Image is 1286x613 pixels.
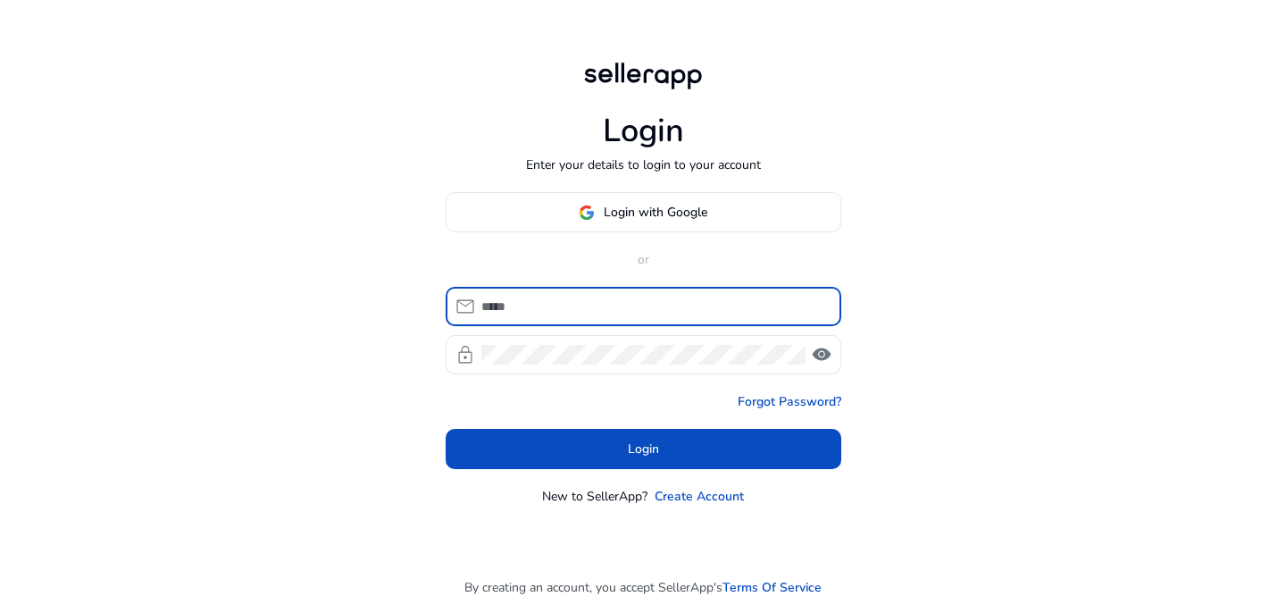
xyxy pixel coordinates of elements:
a: Terms Of Service [722,578,822,597]
span: Login [628,440,659,458]
p: New to SellerApp? [542,487,647,506]
p: or [446,250,841,269]
span: visibility [811,344,832,365]
img: google-logo.svg [579,205,595,221]
span: mail [455,296,476,317]
a: Forgot Password? [738,392,841,411]
a: Create Account [655,487,744,506]
span: Login with Google [604,203,707,222]
p: Enter your details to login to your account [526,155,761,174]
span: lock [455,344,476,365]
button: Login [446,429,841,469]
h1: Login [603,112,684,150]
button: Login with Google [446,192,841,232]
